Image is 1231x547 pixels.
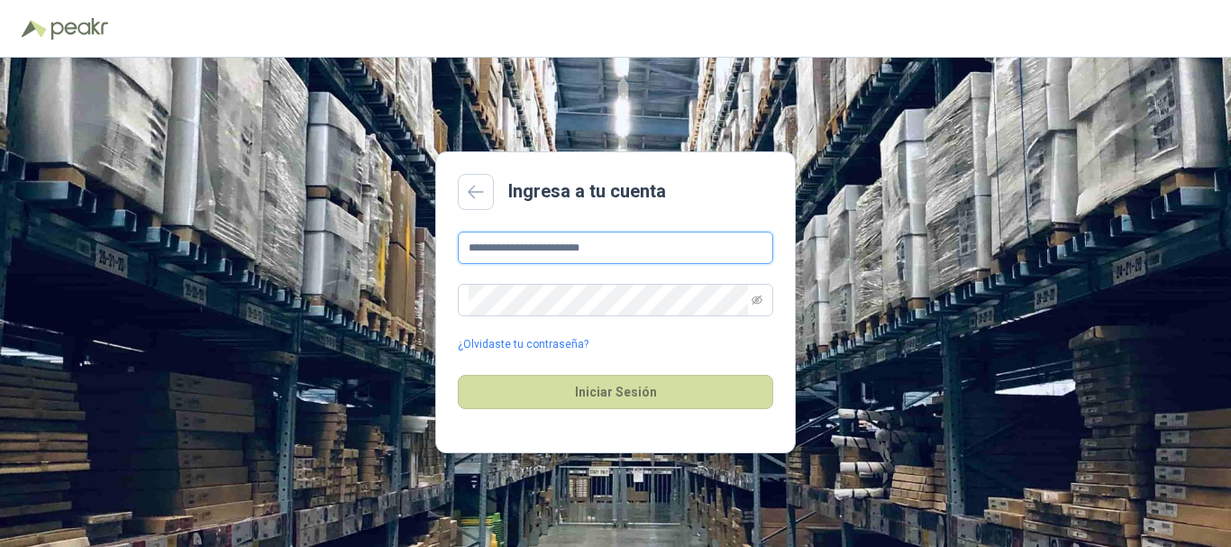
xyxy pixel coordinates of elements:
span: eye-invisible [752,295,762,305]
img: Peakr [50,18,108,40]
h2: Ingresa a tu cuenta [508,178,666,205]
img: Logo [22,20,47,38]
button: Iniciar Sesión [458,375,773,409]
a: ¿Olvidaste tu contraseña? [458,336,588,353]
